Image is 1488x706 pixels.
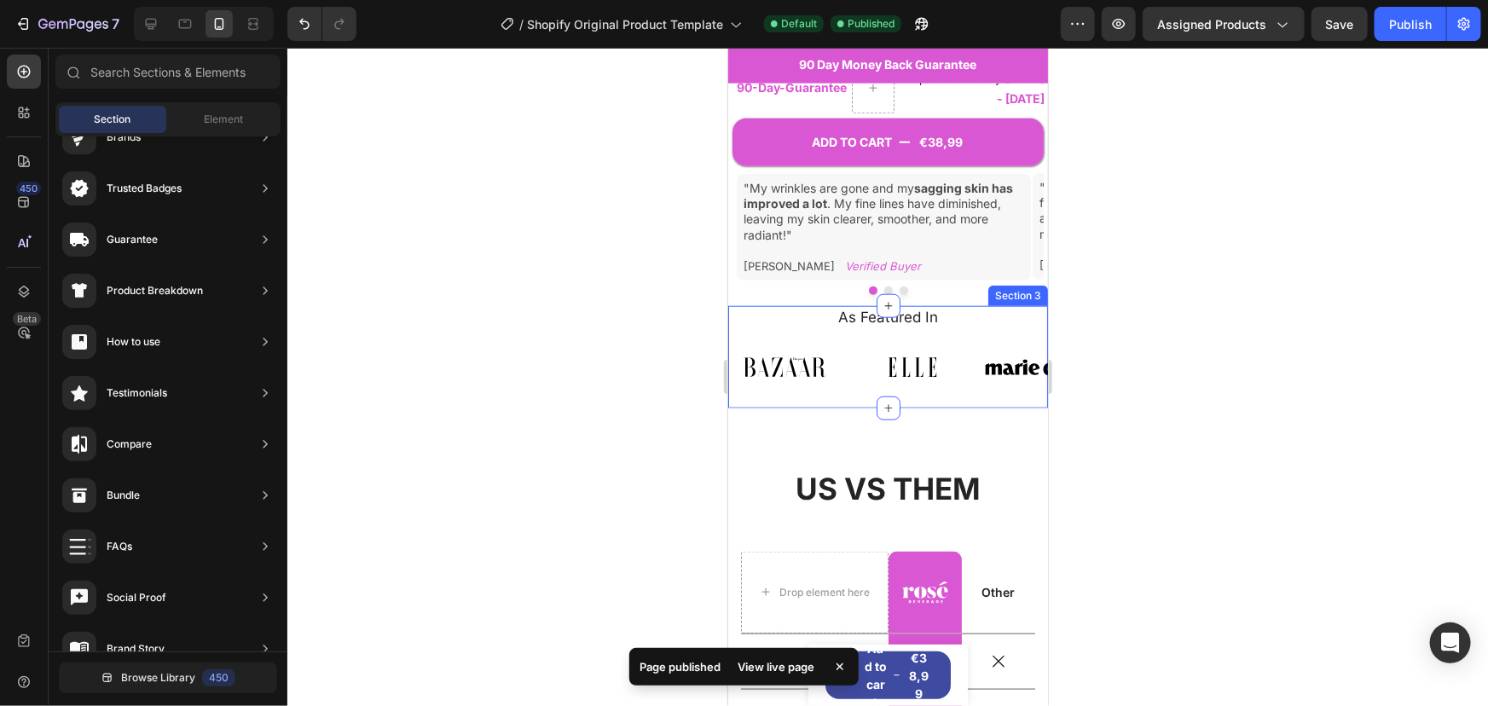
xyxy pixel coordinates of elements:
[16,182,41,195] div: 450
[519,15,524,33] span: /
[527,15,723,33] span: Shopify Original Product Template
[107,640,165,657] div: Brand Story
[311,132,598,194] p: "I wasn't sure about this device, but after just a few uses, my face & jawline looks , and This d...
[107,538,132,555] div: FAQs
[1143,7,1305,41] button: Assigned Products
[287,7,356,41] div: Undo/Redo
[21,597,152,631] div: Rich Text Editor. Editing area: main
[121,670,195,686] span: Browse Library
[107,282,203,299] div: Product Breakdown
[13,258,307,281] h2: As Featured In
[1375,7,1446,41] button: Publish
[1157,15,1266,33] span: Assigned Products
[848,16,895,32] span: Published
[107,180,182,197] div: Trusted Badges
[51,538,142,552] div: Drop element here
[129,299,240,340] img: gempages_586157877018755787-313730cb-ed7f-47f8-b1f3-1ed2c84edb07.svg
[1389,15,1432,33] div: Publish
[171,239,180,247] button: Dot
[204,112,243,127] span: Element
[107,231,158,248] div: Guarantee
[781,16,817,32] span: Default
[640,658,721,675] p: Page published
[1311,7,1368,41] button: Save
[263,240,316,256] div: Section 3
[7,7,127,41] button: 7
[13,312,41,326] div: Beta
[257,299,368,340] img: gempages_586157877018755787-a502f4f7-0ca9-4189-8458-8aae86b184a9.svg
[107,589,166,606] div: Social Proof
[95,112,131,127] span: Section
[23,599,150,629] p: Developed by skincare experts
[728,48,1048,706] iframe: Design area
[179,599,203,657] div: €38,99
[107,129,141,146] div: Brands
[97,604,223,651] button: Add to cart
[55,55,281,89] input: Search Sections & Elements
[112,14,119,34] p: 7
[311,211,402,224] span: [PERSON_NAME]
[1,299,112,340] img: gempages_586157877018755787-97a5ce6c-7518-4c38-9ea8-a2d2825b75f5.svg
[107,487,140,504] div: Bundle
[136,592,159,663] div: Add to cart
[13,420,307,463] h2: US VS THEM
[202,669,235,686] div: 450
[1326,17,1354,32] span: Save
[1430,622,1471,663] div: Open Intercom Messenger
[235,537,305,553] p: Other
[107,333,160,350] div: How to use
[727,655,825,679] div: View live page
[174,534,220,556] img: gempages_432750572815254551-2cca58d5-2b2e-43e8-a067-6f2d317e462e.svg
[141,239,149,247] button: Dot
[156,239,165,247] button: Dot
[107,385,167,402] div: Testimonials
[59,663,277,693] button: Browse Library450
[107,436,152,453] div: Compare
